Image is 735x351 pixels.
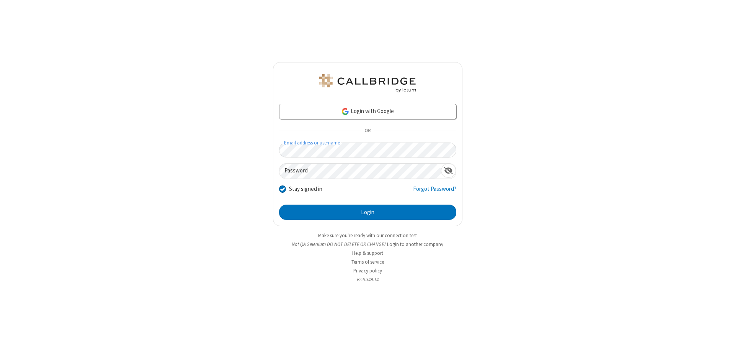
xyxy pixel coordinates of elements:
span: OR [361,126,374,136]
a: Make sure you're ready with our connection test [318,232,417,239]
button: Login [279,205,456,220]
li: Not QA Selenium DO NOT DELETE OR CHANGE? [273,241,462,248]
input: Password [279,164,441,179]
li: v2.6.349.14 [273,276,462,283]
a: Privacy policy [353,267,382,274]
a: Forgot Password? [413,185,456,199]
input: Email address or username [279,143,456,157]
img: google-icon.png [341,107,350,116]
img: QA Selenium DO NOT DELETE OR CHANGE [318,74,417,92]
button: Login to another company [387,241,443,248]
a: Login with Google [279,104,456,119]
a: Help & support [352,250,383,256]
a: Terms of service [351,259,384,265]
label: Stay signed in [289,185,322,194]
div: Show password [441,164,456,178]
